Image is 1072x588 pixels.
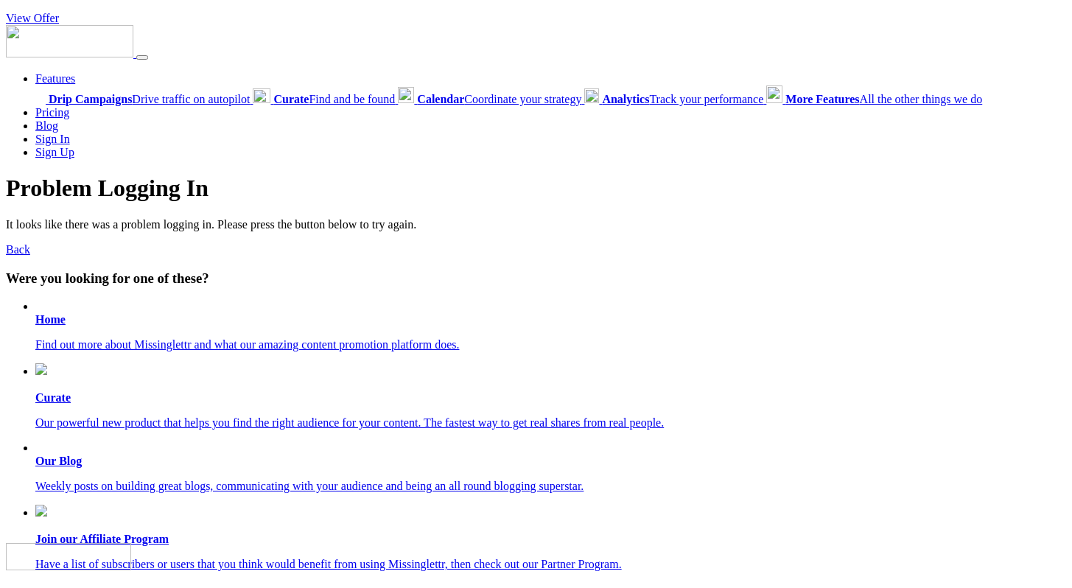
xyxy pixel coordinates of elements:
[35,313,66,326] b: Home
[136,55,148,60] button: Menu
[785,93,982,105] span: All the other things we do
[417,93,464,105] b: Calendar
[35,363,47,375] img: curate.png
[273,93,309,105] b: Curate
[35,505,1066,571] a: Join our Affiliate Program Have a list of subscribers or users that you think would benefit from ...
[6,243,30,256] a: Back
[35,416,1066,430] p: Our powerful new product that helps you find the right audience for your content. The fastest way...
[49,93,250,105] span: Drive traffic on autopilot
[35,85,1066,106] div: Features
[6,218,1066,231] p: It looks like there was a problem logging in. Please press the button below to try again.
[6,175,1066,202] h1: Problem Logging In
[35,106,69,119] a: Pricing
[35,363,1066,430] a: Curate Our powerful new product that helps you find the right audience for your content. The fast...
[35,119,58,132] a: Blog
[6,12,59,24] a: View Offer
[35,505,47,517] img: revenue.png
[417,93,581,105] span: Coordinate your strategy
[602,93,649,105] b: Analytics
[785,93,859,105] b: More Features
[35,313,1066,351] a: Home Find out more about Missinglettr and what our amazing content promotion platform does.
[35,558,1066,571] p: Have a list of subscribers or users that you think would benefit from using Missinglettr, then ch...
[35,93,253,105] a: Drip CampaignsDrive traffic on autopilot
[6,543,131,570] img: Missinglettr - Social Media Marketing for content focused teams | Product Hunt
[35,480,1066,493] p: Weekly posts on building great blogs, communicating with your audience and being an all round blo...
[398,93,584,105] a: CalendarCoordinate your strategy
[35,455,82,467] b: Our Blog
[35,133,70,145] a: Sign In
[602,93,763,105] span: Track your performance
[35,146,74,158] a: Sign Up
[6,270,1066,287] h3: Were you looking for one of these?
[584,93,766,105] a: AnalyticsTrack your performance
[35,338,1066,351] p: Find out more about Missinglettr and what our amazing content promotion platform does.
[35,391,71,404] b: Curate
[35,72,75,85] a: Features
[35,533,169,545] b: Join our Affiliate Program
[766,93,982,105] a: More FeaturesAll the other things we do
[35,455,1066,493] a: Our Blog Weekly posts on building great blogs, communicating with your audience and being an all ...
[273,93,395,105] span: Find and be found
[253,93,398,105] a: CurateFind and be found
[49,93,132,105] b: Drip Campaigns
